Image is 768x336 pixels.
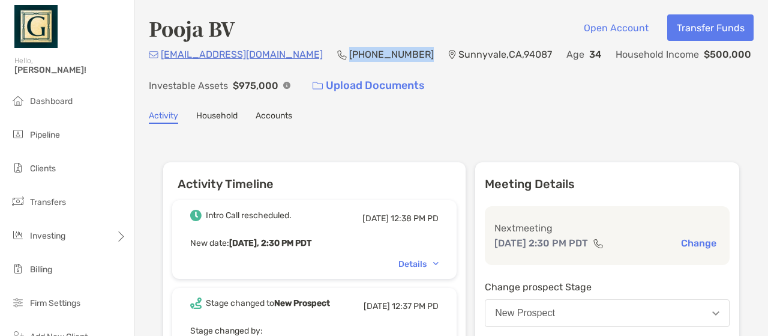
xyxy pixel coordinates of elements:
[485,299,730,327] button: New Prospect
[283,82,290,89] img: Info Icon
[677,237,720,249] button: Change
[391,213,439,224] span: 12:38 PM PD
[149,111,178,124] a: Activity
[574,14,658,41] button: Open Account
[11,295,25,310] img: firm-settings icon
[190,298,202,309] img: Event icon
[30,197,66,207] span: Transfers
[616,47,699,62] p: Household Income
[11,228,25,242] img: investing icon
[313,82,323,90] img: button icon
[206,298,330,308] div: Stage changed to
[274,298,330,308] b: New Prospect
[362,213,389,224] span: [DATE]
[392,301,439,311] span: 12:37 PM PD
[190,236,439,251] p: New date :
[337,50,347,60] img: Phone Icon
[30,163,56,174] span: Clients
[712,311,719,316] img: Open dropdown arrow
[349,47,434,62] p: [PHONE_NUMBER]
[704,47,751,62] p: $500,000
[667,14,754,41] button: Transfer Funds
[30,96,73,106] span: Dashboard
[149,14,235,42] h4: Pooja BV
[589,47,601,62] p: 34
[14,65,127,75] span: [PERSON_NAME]!
[11,160,25,175] img: clients icon
[149,51,158,58] img: Email Icon
[11,194,25,209] img: transfers icon
[14,5,58,48] img: Zoe Logo
[206,210,292,221] div: Intro Call rescheduled.
[485,177,730,192] p: Meeting Details
[494,221,720,236] p: Next meeting
[11,127,25,141] img: pipeline icon
[256,111,292,124] a: Accounts
[448,50,456,60] img: Location Icon
[305,73,433,99] a: Upload Documents
[458,47,552,62] p: Sunnyvale , CA , 94087
[233,78,278,93] p: $975,000
[566,47,584,62] p: Age
[364,301,390,311] span: [DATE]
[433,262,439,266] img: Chevron icon
[494,236,588,251] p: [DATE] 2:30 PM PDT
[161,47,323,62] p: [EMAIL_ADDRESS][DOMAIN_NAME]
[485,279,730,295] p: Change prospect Stage
[229,238,311,248] b: [DATE], 2:30 PM PDT
[149,78,228,93] p: Investable Assets
[30,130,60,140] span: Pipeline
[30,298,80,308] span: Firm Settings
[190,210,202,221] img: Event icon
[30,264,52,275] span: Billing
[495,308,555,319] div: New Prospect
[30,231,65,241] span: Investing
[196,111,238,124] a: Household
[593,239,604,248] img: communication type
[11,93,25,108] img: dashboard icon
[398,259,439,269] div: Details
[11,261,25,276] img: billing icon
[163,162,466,191] h6: Activity Timeline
